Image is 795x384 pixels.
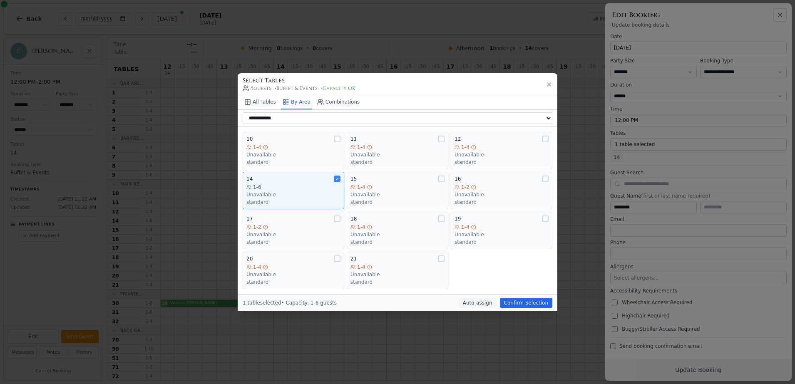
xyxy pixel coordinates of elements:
[350,255,357,262] span: 21
[246,176,253,182] span: 14
[246,159,340,166] div: standard
[347,212,448,249] button: 181-4Unavailablestandard
[350,176,357,182] span: 15
[350,136,357,142] span: 11
[350,191,445,198] div: Unavailable
[281,95,312,109] button: By Area
[246,151,340,158] div: Unavailable
[455,176,461,182] span: 16
[459,298,497,308] button: Auto-assign
[455,216,461,222] span: 19
[316,95,362,109] button: Combinations
[243,300,337,306] span: 1 table selected • Capacity: 1-6 guests
[243,252,344,289] button: 201-4Unavailablestandard
[350,231,445,238] div: Unavailable
[357,264,365,270] span: 1-4
[243,95,278,109] button: All Tables
[455,159,549,166] div: standard
[357,224,365,230] span: 1-4
[253,144,261,151] span: 1-4
[321,85,355,92] span: • Capacity OK
[243,172,344,209] button: 141-6Unavailablestandard
[455,199,549,206] div: standard
[455,191,549,198] div: Unavailable
[246,279,340,285] div: standard
[350,199,445,206] div: standard
[350,239,445,245] div: standard
[461,184,470,191] span: 1-2
[461,224,470,230] span: 1-4
[455,231,549,238] div: Unavailable
[455,136,461,142] span: 12
[350,271,445,278] div: Unavailable
[455,151,549,158] div: Unavailable
[246,271,340,278] div: Unavailable
[246,239,340,245] div: standard
[451,172,552,209] button: 161-2Unavailablestandard
[500,298,552,308] button: Confirm Selection
[246,199,340,206] div: standard
[350,279,445,285] div: standard
[243,212,344,249] button: 171-2Unavailablestandard
[455,239,549,245] div: standard
[347,132,448,169] button: 111-4Unavailablestandard
[347,172,448,209] button: 151-4Unavailablestandard
[243,85,271,92] span: 5 guests
[347,252,448,289] button: 211-4Unavailablestandard
[275,85,318,92] span: • Buffet & Events
[350,151,445,158] div: Unavailable
[246,216,253,222] span: 17
[246,191,340,198] div: Unavailable
[243,132,344,169] button: 101-4Unavailablestandard
[461,144,470,151] span: 1-4
[253,264,261,270] span: 1-4
[357,144,365,151] span: 1-4
[253,184,261,191] span: 1-6
[357,184,365,191] span: 1-4
[243,77,355,85] h3: Select Tables
[246,136,253,142] span: 10
[246,255,253,262] span: 20
[246,231,340,238] div: Unavailable
[350,216,357,222] span: 18
[451,132,552,169] button: 121-4Unavailablestandard
[253,224,261,230] span: 1-2
[451,212,552,249] button: 191-4Unavailablestandard
[350,159,445,166] div: standard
